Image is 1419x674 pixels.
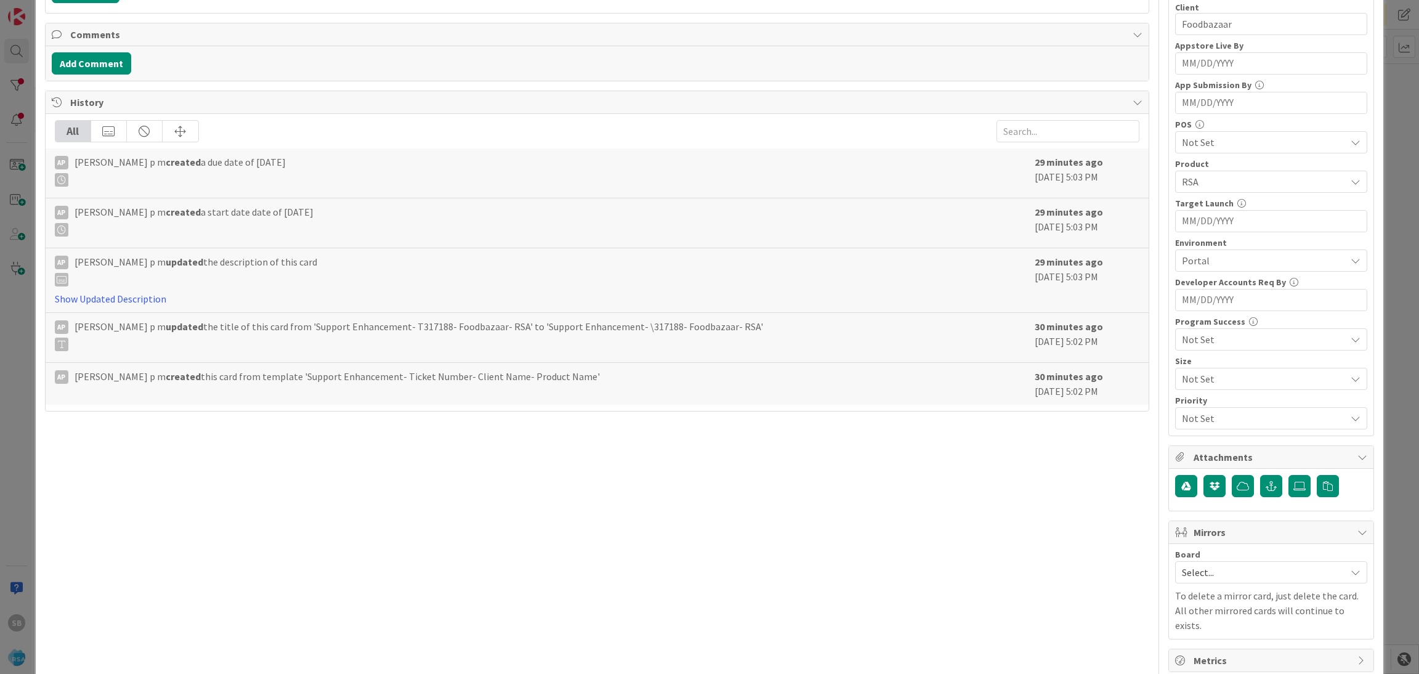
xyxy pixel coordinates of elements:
span: Comments [70,27,1127,42]
div: Ap [55,206,68,219]
div: Size [1175,357,1367,365]
span: Mirrors [1194,525,1351,540]
b: updated [166,256,203,268]
span: [PERSON_NAME] p m the title of this card from 'Support Enhancement- T317188- Foodbazaar- RSA' to ... [75,319,763,351]
b: created [166,206,201,218]
input: MM/DD/YYYY [1182,53,1360,74]
span: Metrics [1194,653,1351,668]
input: MM/DD/YYYY [1182,290,1360,311]
label: Client [1175,2,1199,13]
span: Not Set [1182,135,1346,150]
span: [PERSON_NAME] p m a due date of [DATE] [75,155,286,187]
div: Ap [55,256,68,269]
a: Show Updated Description [55,293,166,305]
b: 30 minutes ago [1035,320,1103,333]
span: Portal [1182,253,1346,268]
div: Product [1175,160,1367,168]
input: MM/DD/YYYY [1182,211,1360,232]
div: Developer Accounts Req By [1175,278,1367,286]
b: created [166,156,201,168]
div: Program Success [1175,317,1367,326]
div: Environment [1175,238,1367,247]
span: Not Set [1182,370,1340,388]
b: 29 minutes ago [1035,156,1103,168]
span: History [70,95,1127,110]
input: MM/DD/YYYY [1182,92,1360,113]
span: [PERSON_NAME] p m a start date date of [DATE] [75,205,313,237]
div: Ap [55,370,68,384]
div: Ap [55,320,68,334]
b: 29 minutes ago [1035,256,1103,268]
div: Target Launch [1175,199,1367,208]
div: [DATE] 5:02 PM [1035,369,1139,399]
span: Board [1175,550,1200,559]
span: Not Set [1182,410,1340,427]
b: created [166,370,201,383]
span: [PERSON_NAME] p m this card from template 'Support Enhancement- Ticket Number- Client Name- Produ... [75,369,600,384]
div: Appstore Live By [1175,41,1367,50]
div: [DATE] 5:03 PM [1035,155,1139,192]
div: All [55,121,91,142]
span: Select... [1182,564,1340,581]
div: POS [1175,120,1367,129]
p: To delete a mirror card, just delete the card. All other mirrored cards will continue to exists. [1175,588,1367,633]
b: updated [166,320,203,333]
b: 30 minutes ago [1035,370,1103,383]
div: [DATE] 5:03 PM [1035,205,1139,242]
button: Add Comment [52,52,131,75]
input: Search... [997,120,1139,142]
div: App Submission By [1175,81,1367,89]
span: RSA [1182,174,1346,189]
span: Attachments [1194,450,1351,465]
span: Not Set [1182,332,1346,347]
div: Priority [1175,396,1367,405]
div: [DATE] 5:03 PM [1035,254,1139,306]
div: Ap [55,156,68,169]
div: [DATE] 5:02 PM [1035,319,1139,356]
span: [PERSON_NAME] p m the description of this card [75,254,317,286]
b: 29 minutes ago [1035,206,1103,218]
